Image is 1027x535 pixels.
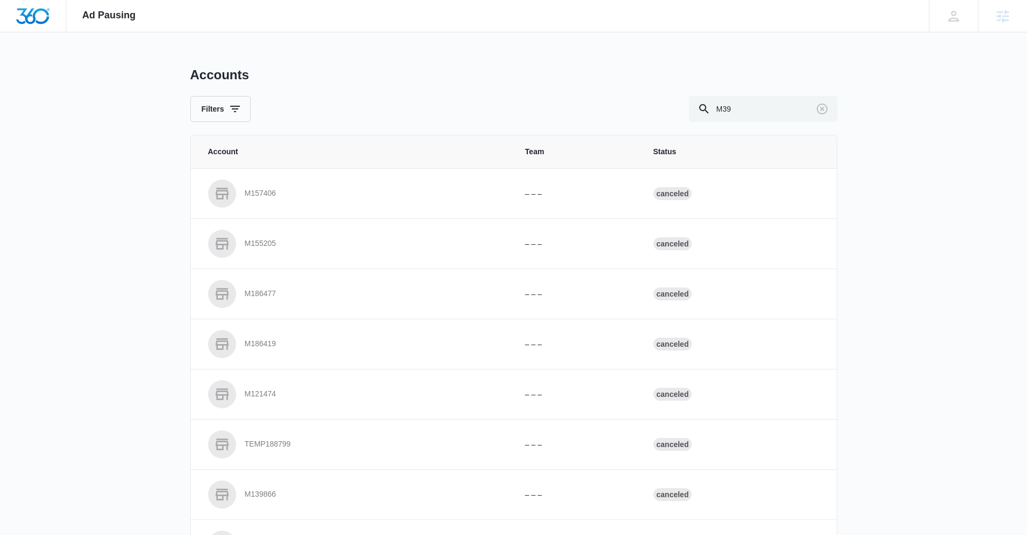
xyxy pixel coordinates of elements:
p: TEMP188799 [245,439,291,450]
div: Canceled [653,438,692,451]
p: – – – [525,188,628,200]
p: – – – [525,389,628,400]
a: TEMP188799 [208,430,499,458]
a: M139866 [208,481,499,509]
p: M121474 [245,389,276,400]
a: M157406 [208,180,499,208]
span: Account [208,146,499,157]
p: M186419 [245,339,276,349]
p: – – – [525,439,628,450]
p: M155205 [245,238,276,249]
a: M155205 [208,230,499,258]
p: – – – [525,339,628,350]
p: M157406 [245,188,276,199]
span: Team [525,146,628,157]
a: M186419 [208,330,499,358]
a: M121474 [208,380,499,408]
p: – – – [525,238,628,250]
span: Status [653,146,819,157]
div: Canceled [653,287,692,300]
div: Canceled [653,388,692,401]
p: M186477 [245,289,276,299]
p: – – – [525,289,628,300]
div: Canceled [653,187,692,200]
span: Ad Pausing [82,10,136,21]
button: Clear [814,100,831,118]
a: M186477 [208,280,499,308]
h1: Accounts [190,67,249,83]
p: – – – [525,489,628,500]
div: Canceled [653,237,692,250]
div: Canceled [653,338,692,351]
p: M139866 [245,489,276,500]
button: Filters [190,96,251,122]
input: Search By Account Number [689,96,837,122]
div: Canceled [653,488,692,501]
